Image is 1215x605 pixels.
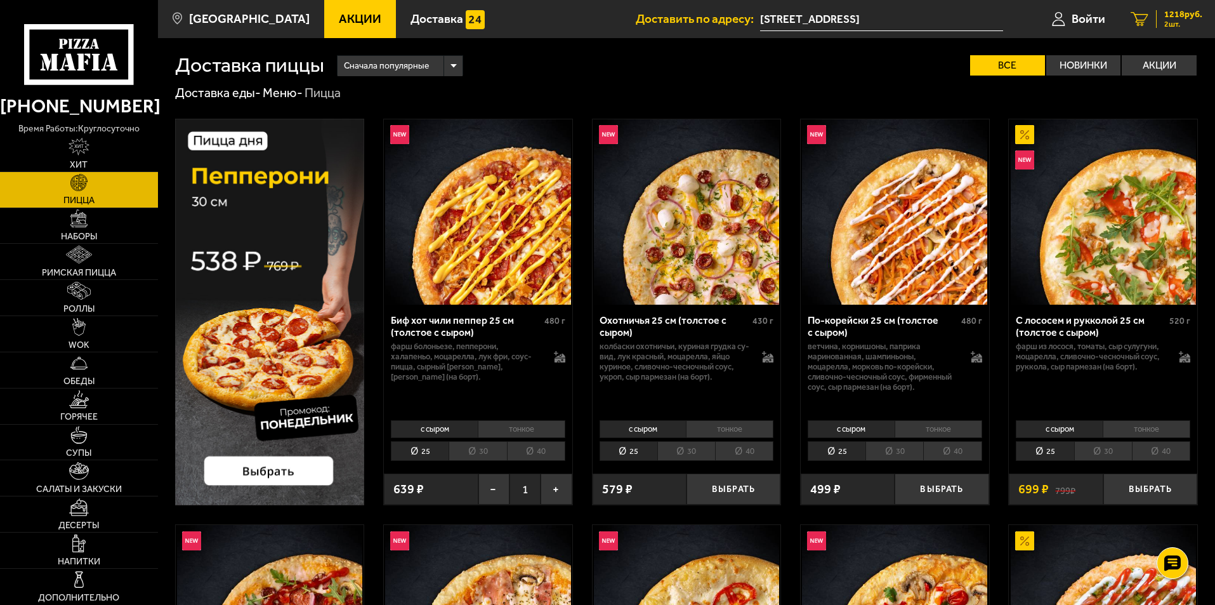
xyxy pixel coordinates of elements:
[69,341,89,350] span: WOK
[175,85,261,100] a: Доставка еды-
[600,342,750,382] p: колбаски охотничьи, куриная грудка су-вид, лук красный, моцарелла, яйцо куриное, сливочно-чесночн...
[1018,483,1049,496] span: 699 ₽
[509,474,541,505] span: 1
[1016,314,1166,338] div: С лососем и рукколой 25 см (толстое с сыром)
[1016,441,1074,461] li: 25
[752,316,773,326] span: 430 г
[391,342,541,382] p: фарш болоньезе, пепперони, халапеньо, моцарелла, лук фри, соус-пицца, сырный [PERSON_NAME], [PERS...
[599,125,618,144] img: Новинка
[175,55,324,76] h1: Доставка пиццы
[760,8,1003,31] input: Ваш адрес доставки
[1122,55,1197,76] label: Акции
[970,55,1045,76] label: Все
[808,420,895,438] li: с сыром
[895,474,988,505] button: Выбрать
[865,441,923,461] li: 30
[807,125,826,144] img: Новинка
[390,125,409,144] img: Новинка
[63,305,95,314] span: Роллы
[1009,119,1197,305] a: АкционныйНовинкаС лососем и рукколой 25 см (толстое с сыром)
[1103,474,1197,505] button: Выбрать
[802,119,987,305] img: По-корейски 25 см (толстое с сыром)
[384,119,572,305] a: НовинкаБиф хот чили пеппер 25 см (толстое с сыром)
[600,441,657,461] li: 25
[36,485,122,494] span: Салаты и закуски
[808,342,958,392] p: ветчина, корнишоны, паприка маринованная, шампиньоны, моцарелла, морковь по-корейски, сливочно-че...
[391,420,478,438] li: с сыром
[602,483,633,496] span: 579 ₽
[66,449,91,458] span: Супы
[1015,150,1034,170] img: Новинка
[38,594,119,602] span: Дополнительно
[1015,531,1034,550] img: Акционный
[593,119,781,305] a: НовинкаОхотничья 25 см (толстое с сыром)
[810,483,841,496] span: 499 ₽
[305,85,341,102] div: Пицца
[808,441,865,461] li: 25
[544,316,565,326] span: 480 г
[594,119,779,305] img: Охотничья 25 см (толстое с сыром)
[391,314,541,338] div: Биф хот чили пеппер 25 см (толстое с сыром)
[1016,420,1103,438] li: с сыром
[600,314,750,338] div: Охотничья 25 см (толстое с сыром)
[1072,13,1105,25] span: Войти
[478,474,509,505] button: −
[1164,10,1202,19] span: 1218 руб.
[1015,125,1034,144] img: Акционный
[58,521,99,530] span: Десерты
[410,13,463,25] span: Доставка
[60,413,98,422] span: Горячее
[63,196,95,205] span: Пицца
[189,13,310,25] span: [GEOGRAPHIC_DATA]
[801,119,989,305] a: НовинкаПо-корейски 25 см (толстое с сыром)
[1055,483,1075,496] s: 799 ₽
[42,269,116,277] span: Римская пицца
[344,54,429,78] span: Сначала популярные
[182,531,201,550] img: Новинка
[599,531,618,550] img: Новинка
[393,483,424,496] span: 639 ₽
[636,13,760,25] span: Доставить по адресу:
[466,10,485,29] img: 15daf4d41897b9f0e9f617042186c801.svg
[391,441,449,461] li: 25
[1046,55,1121,76] label: Новинки
[1074,441,1132,461] li: 30
[541,474,572,505] button: +
[70,161,88,170] span: Хит
[385,119,570,305] img: Биф хот чили пеппер 25 см (толстое с сыром)
[61,232,97,241] span: Наборы
[339,13,381,25] span: Акции
[1016,342,1166,372] p: фарш из лосося, томаты, сыр сулугуни, моцарелла, сливочно-чесночный соус, руккола, сыр пармезан (...
[961,316,982,326] span: 480 г
[923,441,982,461] li: 40
[507,441,565,461] li: 40
[657,441,715,461] li: 30
[263,85,303,100] a: Меню-
[807,531,826,550] img: Новинка
[895,420,982,438] li: тонкое
[63,377,95,386] span: Обеды
[58,557,100,566] span: Напитки
[478,420,565,438] li: тонкое
[1169,316,1190,326] span: 520 г
[808,314,958,338] div: По-корейски 25 см (толстое с сыром)
[715,441,773,461] li: 40
[686,420,773,438] li: тонкое
[600,420,686,438] li: с сыром
[1103,420,1190,438] li: тонкое
[686,474,780,505] button: Выбрать
[1132,441,1190,461] li: 40
[390,531,409,550] img: Новинка
[1164,20,1202,28] span: 2 шт.
[449,441,506,461] li: 30
[1011,119,1196,305] img: С лососем и рукколой 25 см (толстое с сыром)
